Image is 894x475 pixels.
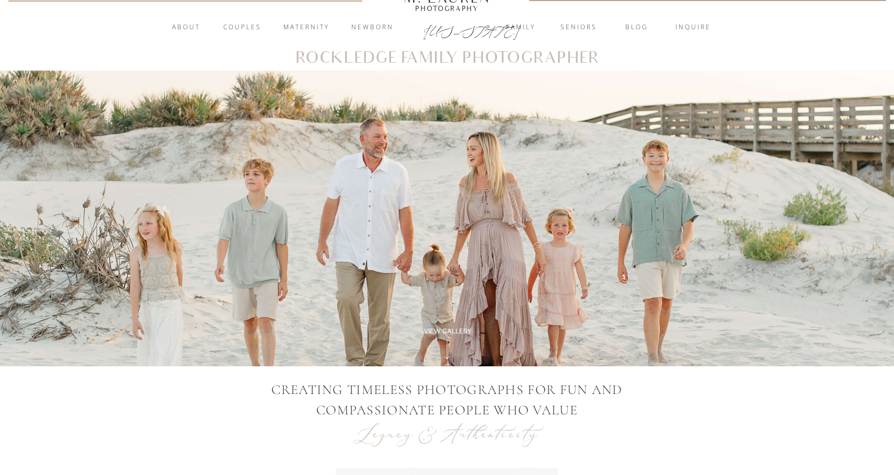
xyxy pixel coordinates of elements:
[551,22,607,33] a: Seniors
[295,51,600,66] h1: Rockledge Family Photographer
[344,22,400,33] a: Newborn
[349,421,546,447] p: Legacy & Authenticity
[423,23,471,36] a: [US_STATE]
[278,22,335,33] a: Maternity
[214,22,270,33] a: Couples
[399,6,495,11] a: Photography
[665,22,721,33] a: inquire
[231,379,663,421] p: CREATING TIMELESS PHOTOGRAPHS FOR Fun AND COMPASSIONATE PEOPLE WHO VALUE
[166,22,206,33] a: About
[412,327,483,336] a: View Gallery
[609,22,665,33] a: blog
[492,22,549,33] a: Family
